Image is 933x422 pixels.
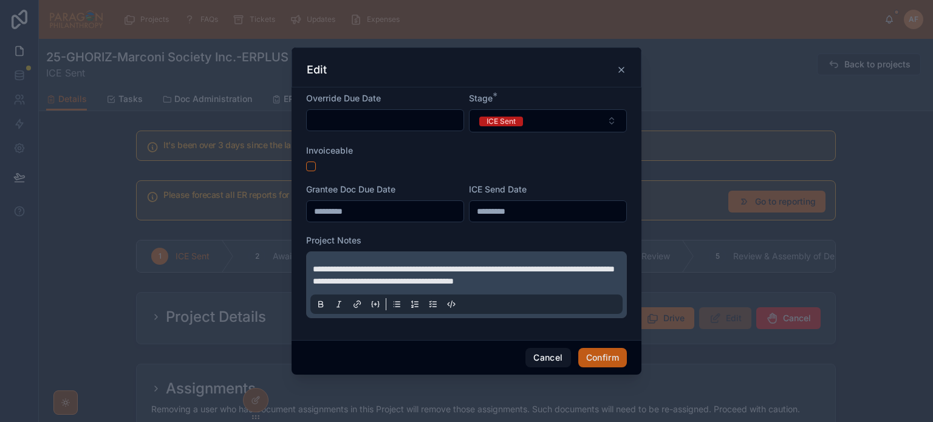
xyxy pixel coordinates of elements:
span: Grantee Doc Due Date [306,184,395,194]
button: Select Button [469,109,627,132]
span: Override Due Date [306,93,381,103]
button: Cancel [525,348,570,367]
div: ICE Sent [487,117,516,126]
button: Confirm [578,348,627,367]
span: Stage [469,93,493,103]
h3: Edit [307,63,327,77]
span: Invoiceable [306,145,353,155]
span: ICE Send Date [469,184,527,194]
span: Project Notes [306,235,361,245]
